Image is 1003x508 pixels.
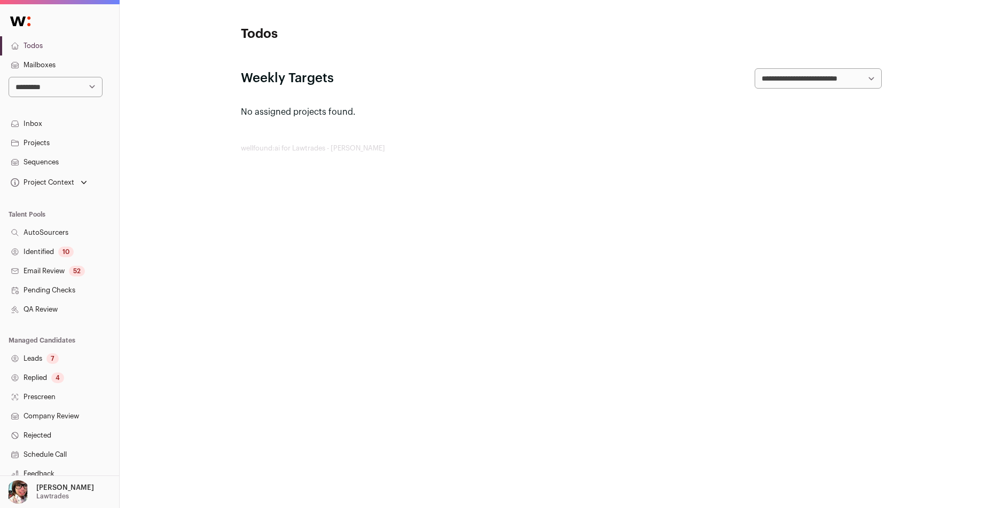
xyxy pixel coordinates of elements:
div: Project Context [9,178,74,187]
h2: Weekly Targets [241,70,334,87]
div: 7 [46,353,59,364]
div: 52 [69,266,85,276]
button: Open dropdown [4,480,96,504]
img: Wellfound [4,11,36,32]
img: 14759586-medium_jpg [6,480,30,504]
p: Lawtrades [36,492,69,501]
footer: wellfound:ai for Lawtrades - [PERSON_NAME] [241,144,882,153]
div: 10 [58,247,74,257]
button: Open dropdown [9,175,89,190]
p: [PERSON_NAME] [36,483,94,492]
p: No assigned projects found. [241,106,882,118]
h1: Todos [241,26,455,43]
div: 4 [51,372,64,383]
